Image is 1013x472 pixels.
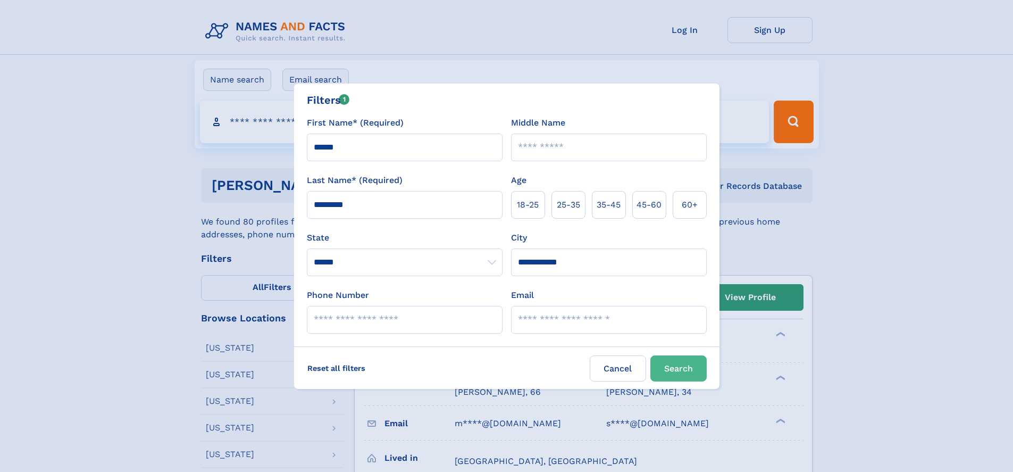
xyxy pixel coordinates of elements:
[307,231,503,244] label: State
[590,355,646,382] label: Cancel
[597,198,621,211] span: 35‑45
[511,231,527,244] label: City
[307,289,369,302] label: Phone Number
[557,198,580,211] span: 25‑35
[682,198,698,211] span: 60+
[517,198,539,211] span: 18‑25
[300,355,372,381] label: Reset all filters
[511,117,565,129] label: Middle Name
[307,92,350,108] div: Filters
[307,117,404,129] label: First Name* (Required)
[511,174,526,187] label: Age
[637,198,662,211] span: 45‑60
[511,289,534,302] label: Email
[307,174,403,187] label: Last Name* (Required)
[650,355,707,382] button: Search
